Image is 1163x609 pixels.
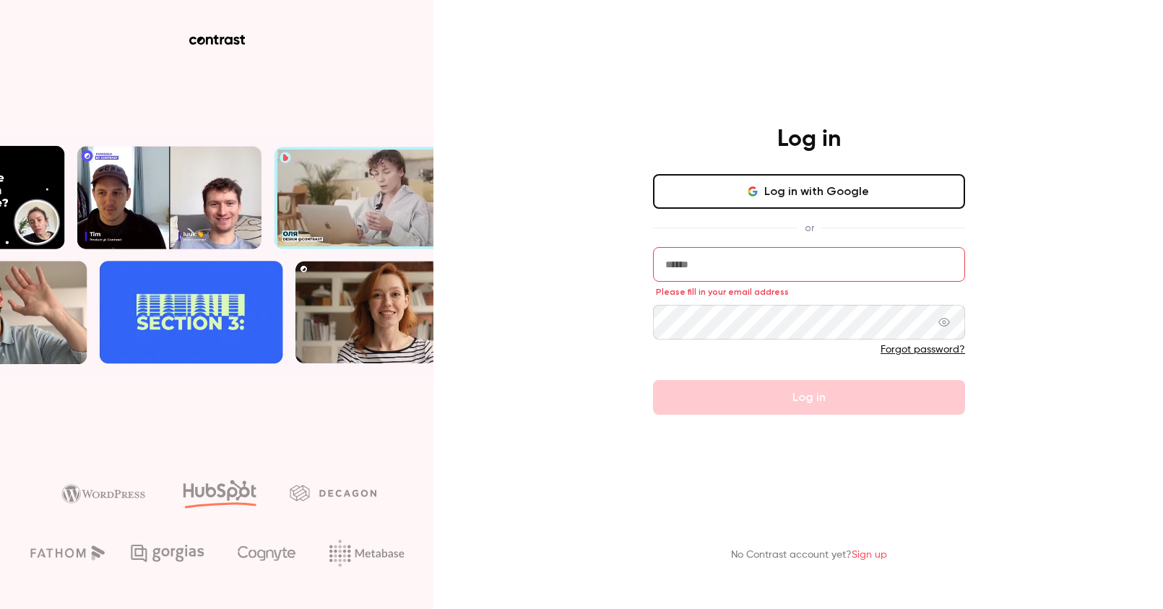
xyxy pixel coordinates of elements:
a: Sign up [852,550,887,560]
span: or [797,220,821,236]
img: decagon [290,485,376,501]
h4: Log in [777,125,841,154]
p: No Contrast account yet? [731,548,887,563]
button: Log in with Google [653,174,965,209]
a: Forgot password? [881,345,965,355]
span: Please fill in your email address [656,286,789,298]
